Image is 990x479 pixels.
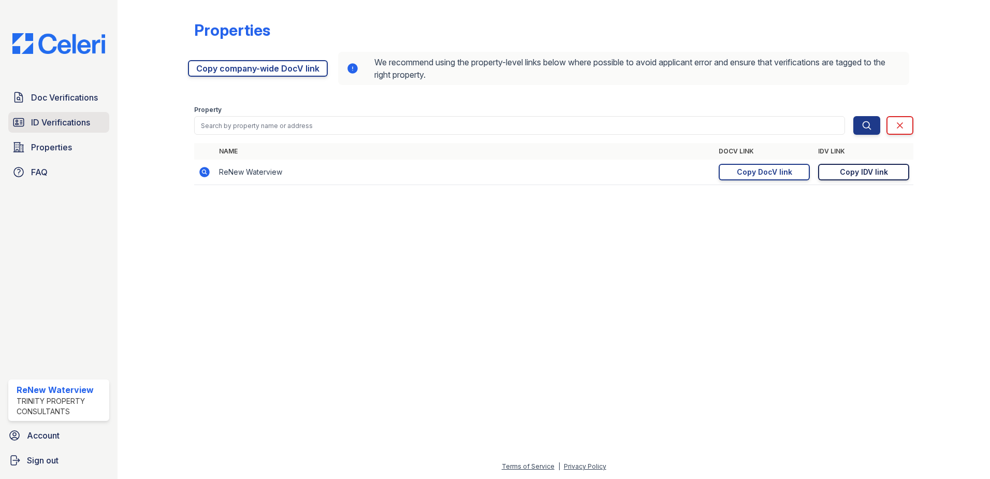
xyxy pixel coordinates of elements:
span: Sign out [27,454,59,467]
span: Account [27,429,60,442]
a: Doc Verifications [8,87,109,108]
span: Doc Verifications [31,91,98,104]
a: ID Verifications [8,112,109,133]
span: ID Verifications [31,116,90,129]
div: | [558,462,560,470]
a: Privacy Policy [564,462,606,470]
th: IDV Link [814,143,913,160]
td: ReNew Waterview [215,160,715,185]
a: Properties [8,137,109,158]
a: FAQ [8,162,109,182]
span: Properties [31,141,72,153]
div: We recommend using the property-level links below where possible to avoid applicant error and ens... [338,52,909,85]
div: Copy DocV link [737,167,792,177]
div: ReNew Waterview [17,384,105,396]
label: Property [194,106,222,114]
a: Copy company-wide DocV link [188,60,328,77]
span: FAQ [31,166,48,178]
a: Copy IDV link [818,164,909,180]
a: Terms of Service [502,462,555,470]
div: Copy IDV link [840,167,888,177]
a: Account [4,425,113,446]
a: Sign out [4,450,113,471]
div: Properties [194,21,270,39]
th: DocV Link [715,143,814,160]
input: Search by property name or address [194,116,845,135]
a: Copy DocV link [719,164,810,180]
th: Name [215,143,715,160]
div: Trinity Property Consultants [17,396,105,417]
img: CE_Logo_Blue-a8612792a0a2168367f1c8372b55b34899dd931a85d93a1a3d3e32e68fde9ad4.png [4,33,113,54]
